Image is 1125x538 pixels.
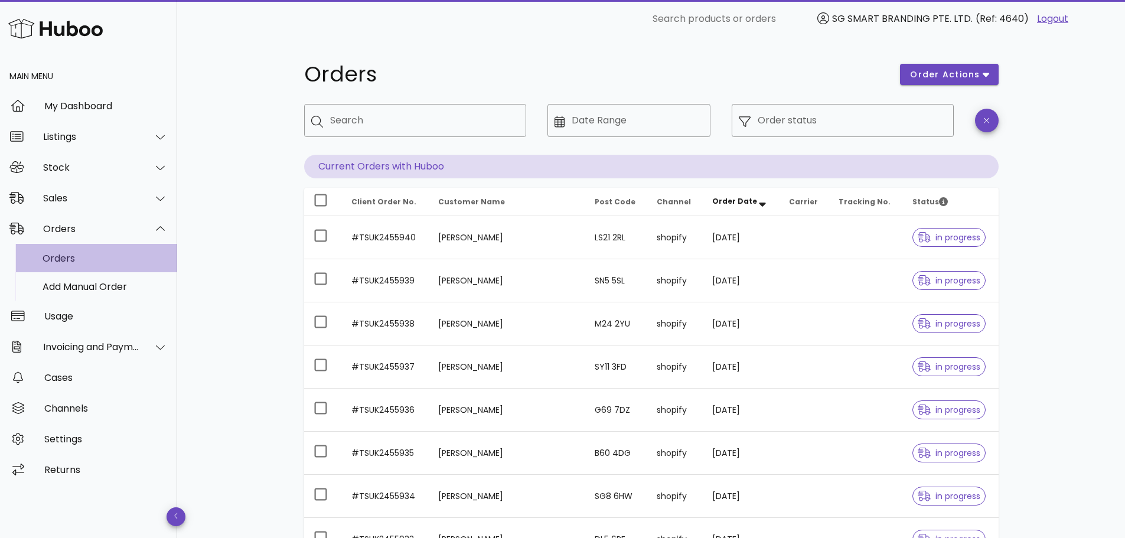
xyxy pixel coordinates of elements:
[342,188,429,216] th: Client Order No.
[44,433,168,445] div: Settings
[829,188,902,216] th: Tracking No.
[647,302,702,345] td: shopify
[703,259,780,302] td: [DATE]
[43,162,139,173] div: Stock
[43,193,139,204] div: Sales
[918,276,980,285] span: in progress
[342,259,429,302] td: #TSUK2455939
[429,259,586,302] td: [PERSON_NAME]
[703,302,780,345] td: [DATE]
[780,188,829,216] th: Carrier
[1037,12,1068,26] a: Logout
[342,345,429,389] td: #TSUK2455937
[44,100,168,112] div: My Dashboard
[585,432,647,475] td: B60 4DG
[900,64,998,85] button: order actions
[595,197,635,207] span: Post Code
[585,259,647,302] td: SN5 5SL
[585,345,647,389] td: SY11 3FD
[44,464,168,475] div: Returns
[832,12,973,25] span: SG SMART BRANDING PTE. LTD.
[342,432,429,475] td: #TSUK2455935
[918,233,980,242] span: in progress
[342,475,429,518] td: #TSUK2455934
[304,155,999,178] p: Current Orders with Huboo
[703,432,780,475] td: [DATE]
[918,406,980,414] span: in progress
[647,389,702,432] td: shopify
[429,389,586,432] td: [PERSON_NAME]
[918,363,980,371] span: in progress
[918,492,980,500] span: in progress
[703,345,780,389] td: [DATE]
[703,216,780,259] td: [DATE]
[647,216,702,259] td: shopify
[647,432,702,475] td: shopify
[585,475,647,518] td: SG8 6HW
[43,281,168,292] div: Add Manual Order
[342,389,429,432] td: #TSUK2455936
[712,196,757,206] span: Order Date
[976,12,1029,25] span: (Ref: 4640)
[43,223,139,234] div: Orders
[585,302,647,345] td: M24 2YU
[703,188,780,216] th: Order Date: Sorted descending. Activate to remove sorting.
[585,216,647,259] td: LS21 2RL
[351,197,416,207] span: Client Order No.
[43,253,168,264] div: Orders
[585,188,647,216] th: Post Code
[429,302,586,345] td: [PERSON_NAME]
[912,197,948,207] span: Status
[8,16,103,41] img: Huboo Logo
[342,216,429,259] td: #TSUK2455940
[429,345,586,389] td: [PERSON_NAME]
[918,449,980,457] span: in progress
[647,188,702,216] th: Channel
[647,475,702,518] td: shopify
[789,197,818,207] span: Carrier
[703,389,780,432] td: [DATE]
[438,197,505,207] span: Customer Name
[909,69,980,81] span: order actions
[429,475,586,518] td: [PERSON_NAME]
[429,216,586,259] td: [PERSON_NAME]
[647,345,702,389] td: shopify
[44,403,168,414] div: Channels
[839,197,891,207] span: Tracking No.
[43,131,139,142] div: Listings
[304,64,886,85] h1: Orders
[585,389,647,432] td: G69 7DZ
[429,432,586,475] td: [PERSON_NAME]
[903,188,999,216] th: Status
[44,372,168,383] div: Cases
[342,302,429,345] td: #TSUK2455938
[657,197,691,207] span: Channel
[703,475,780,518] td: [DATE]
[918,319,980,328] span: in progress
[647,259,702,302] td: shopify
[43,341,139,353] div: Invoicing and Payments
[429,188,586,216] th: Customer Name
[44,311,168,322] div: Usage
